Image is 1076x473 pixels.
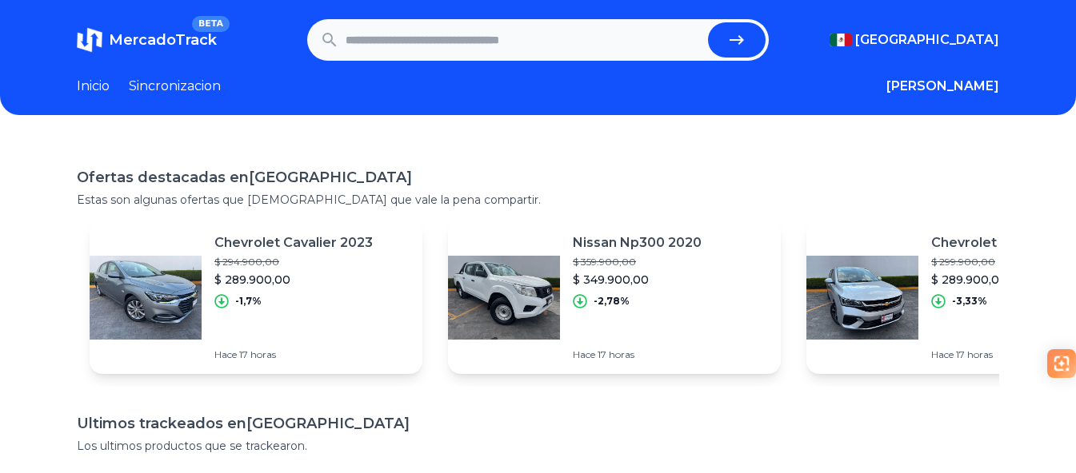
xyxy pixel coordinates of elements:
[573,233,702,252] p: Nissan Np300 2020
[573,256,702,268] p: $ 359.900,00
[214,256,373,268] p: $ 294.900,00
[594,295,630,308] p: -2,78%
[77,27,102,53] img: MercadoTrack
[931,272,1072,288] p: $ 289.900,00
[214,233,373,252] p: Chevrolet Cavalier 2023
[573,348,702,361] p: Hace 17 horas
[806,241,918,353] img: Featured image
[952,295,987,308] p: -3,33%
[90,241,202,353] img: Featured image
[830,34,852,46] img: Mexico
[448,221,781,374] a: Featured imageNissan Np300 2020$ 359.900,00$ 349.900,00-2,78%Hace 17 horas
[214,348,373,361] p: Hace 17 horas
[830,30,999,50] button: [GEOGRAPHIC_DATA]
[77,438,999,454] p: Los ultimos productos que se trackearon.
[109,31,217,49] span: MercadoTrack
[77,412,999,435] h1: Ultimos trackeados en [GEOGRAPHIC_DATA]
[77,192,999,208] p: Estas son algunas ofertas que [DEMOGRAPHIC_DATA] que vale la pena compartir.
[235,295,262,308] p: -1,7%
[931,348,1072,361] p: Hace 17 horas
[448,241,560,353] img: Featured image
[77,77,110,96] a: Inicio
[573,272,702,288] p: $ 349.900,00
[129,77,221,96] a: Sincronizacion
[77,166,999,189] h1: Ofertas destacadas en [GEOGRAPHIC_DATA]
[931,233,1072,252] p: Chevrolet Aveo 2024
[90,221,422,374] a: Featured imageChevrolet Cavalier 2023$ 294.900,00$ 289.900,00-1,7%Hace 17 horas
[855,30,999,50] span: [GEOGRAPHIC_DATA]
[931,256,1072,268] p: $ 299.900,00
[192,16,230,32] span: BETA
[214,272,373,288] p: $ 289.900,00
[886,77,999,96] button: [PERSON_NAME]
[77,27,217,53] a: MercadoTrackBETA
